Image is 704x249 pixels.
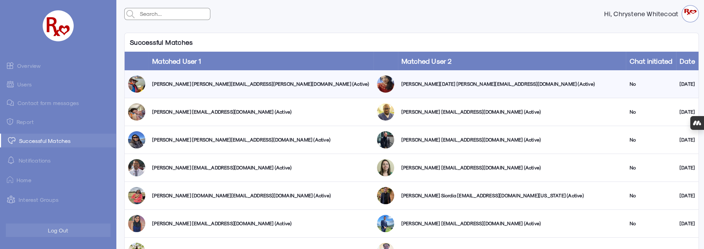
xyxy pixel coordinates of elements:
img: ldfswauwwyayxal0kwso.png [128,103,145,121]
div: [DATE] [680,136,695,143]
div: No [629,220,672,227]
img: hzy3venhn94mw8bunfog.jpg [377,75,394,93]
div: No [629,136,672,143]
img: onzcr43set7hm9fbjkpa.jpg [377,215,394,232]
div: No [629,108,672,115]
img: wgxq6pudwsfbnhqwiear.jpg [377,159,394,176]
div: [PERSON_NAME] [EMAIL_ADDRESS][DOMAIN_NAME] (Active) [401,220,623,227]
img: t8uasluoob3dadb4bskf.jpg [128,215,145,232]
div: [PERSON_NAME] Siordia [EMAIL_ADDRESS][DOMAIN_NAME][US_STATE] (Active) [401,192,623,199]
img: wzi9xzdmkac4pjxxmzi3.jpg [377,131,394,148]
div: [DATE] [680,164,695,171]
img: gibrszc0djfcapskkpw8.jpg [377,103,394,121]
img: tsty4wywjaou7l2klvo3.png [128,187,145,204]
img: admin-ic-overview.svg [7,62,14,69]
div: [PERSON_NAME] [EMAIL_ADDRESS][DOMAIN_NAME] (Active) [401,164,623,171]
div: [DATE] [680,108,695,115]
button: Log Out [6,224,111,237]
img: ic-home.png [7,176,13,183]
div: [PERSON_NAME] [EMAIL_ADDRESS][DOMAIN_NAME] (Active) [152,164,370,171]
div: No [629,164,672,171]
div: [DATE] [680,192,695,199]
img: admin-ic-contact-message.svg [7,100,14,106]
img: admin-ic-users.svg [7,81,14,87]
div: [PERSON_NAME] [PERSON_NAME][EMAIL_ADDRESS][PERSON_NAME][DOMAIN_NAME] (Active) [152,81,370,87]
div: [DATE] [680,220,695,227]
img: h1szjtlqnv9hosdgaima.jpg [128,159,145,176]
div: [PERSON_NAME][DATE] [PERSON_NAME][EMAIL_ADDRESS][DOMAIN_NAME] (Active) [401,81,623,87]
img: intrestGropus.svg [7,195,15,204]
div: [PERSON_NAME] [EMAIL_ADDRESS][DOMAIN_NAME] (Active) [152,220,370,227]
div: [PERSON_NAME] [EMAIL_ADDRESS][DOMAIN_NAME] (Active) [401,136,623,143]
img: admin-search.svg [125,8,136,20]
div: [DATE] [680,81,695,87]
img: admin-ic-report.svg [7,118,13,125]
div: No [629,192,672,199]
img: jyjgzcdhnwktx2fh6tpq.jpg [377,187,394,204]
div: [PERSON_NAME] [PERSON_NAME][EMAIL_ADDRESS][DOMAIN_NAME] (Active) [152,136,370,143]
a: Matched User 2 [401,57,452,65]
div: [PERSON_NAME] [EMAIL_ADDRESS][DOMAIN_NAME] (Active) [152,108,370,115]
div: No [629,81,672,87]
a: Matched User 1 [152,57,201,65]
img: notification-default-white.svg [7,156,15,164]
img: u4tnv1xeobeb5scnprmm.png [128,131,145,148]
img: matched.svg [8,137,15,144]
div: [PERSON_NAME] [DOMAIN_NAME][EMAIL_ADDRESS][DOMAIN_NAME] (Active) [152,192,370,199]
strong: Hi, Chrystene Whitecoat [604,10,682,17]
div: [PERSON_NAME] [EMAIL_ADDRESS][DOMAIN_NAME] (Active) [401,108,623,115]
a: Date [680,57,695,65]
img: stoxbr6mqmahal6cjiue.jpg [128,75,145,93]
input: Search... [138,8,210,19]
a: Chat initiated [629,57,672,65]
p: Successful Matches [125,33,198,52]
